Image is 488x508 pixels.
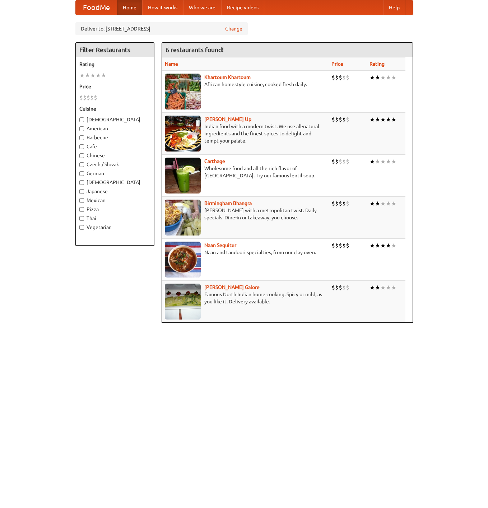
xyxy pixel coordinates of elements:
label: [DEMOGRAPHIC_DATA] [79,179,150,186]
b: Carthage [204,158,225,164]
li: $ [339,158,342,166]
input: Chinese [79,153,84,158]
a: Who we are [183,0,221,15]
li: ★ [386,284,391,292]
label: Vegetarian [79,224,150,231]
a: Birmingham Bhangra [204,200,252,206]
li: ★ [391,200,396,208]
h5: Price [79,83,150,90]
li: ★ [391,158,396,166]
li: ★ [375,116,380,123]
li: ★ [386,158,391,166]
li: $ [335,242,339,250]
input: Mexican [79,198,84,203]
li: ★ [101,71,106,79]
input: Vegetarian [79,225,84,230]
li: ★ [370,116,375,123]
li: ★ [370,200,375,208]
li: $ [94,94,97,102]
label: Barbecue [79,134,150,141]
li: ★ [380,242,386,250]
li: ★ [375,74,380,81]
li: $ [342,74,346,81]
h4: Filter Restaurants [76,43,154,57]
img: currygalore.jpg [165,284,201,320]
input: [DEMOGRAPHIC_DATA] [79,117,84,122]
a: Help [383,0,405,15]
li: $ [335,158,339,166]
li: $ [87,94,90,102]
label: Mexican [79,197,150,204]
li: $ [339,74,342,81]
input: Japanese [79,189,84,194]
li: ★ [85,71,90,79]
a: FoodMe [76,0,117,15]
li: ★ [380,116,386,123]
li: $ [346,284,349,292]
input: American [79,126,84,131]
li: $ [83,94,87,102]
li: $ [331,284,335,292]
li: ★ [386,200,391,208]
li: ★ [96,71,101,79]
li: ★ [380,284,386,292]
li: ★ [375,284,380,292]
li: ★ [391,116,396,123]
label: Pizza [79,206,150,213]
li: $ [339,284,342,292]
h5: Rating [79,61,150,68]
li: $ [331,116,335,123]
a: Naan Sequitur [204,242,236,248]
input: [DEMOGRAPHIC_DATA] [79,180,84,185]
p: Famous North Indian home cooking. Spicy or mild, as you like it. Delivery available. [165,291,326,305]
li: $ [342,200,346,208]
li: $ [335,116,339,123]
a: Rating [370,61,385,67]
li: $ [331,74,335,81]
li: ★ [370,284,375,292]
label: American [79,125,150,132]
a: Price [331,61,343,67]
li: $ [346,116,349,123]
li: $ [331,158,335,166]
label: Chinese [79,152,150,159]
li: $ [346,158,349,166]
li: $ [342,116,346,123]
b: [PERSON_NAME] Up [204,116,251,122]
li: ★ [386,74,391,81]
li: $ [90,94,94,102]
li: $ [339,116,342,123]
li: $ [342,158,346,166]
li: $ [335,200,339,208]
li: ★ [391,284,396,292]
p: Indian food with a modern twist. We use all-natural ingredients and the finest spices to delight ... [165,123,326,144]
a: Khartoum Khartoum [204,74,251,80]
li: ★ [391,74,396,81]
a: Recipe videos [221,0,264,15]
label: [DEMOGRAPHIC_DATA] [79,116,150,123]
li: $ [331,200,335,208]
p: Naan and tandoori specialties, from our clay oven. [165,249,326,256]
label: German [79,170,150,177]
img: curryup.jpg [165,116,201,152]
img: carthage.jpg [165,158,201,194]
input: Czech / Slovak [79,162,84,167]
label: Czech / Slovak [79,161,150,168]
li: ★ [370,74,375,81]
img: khartoum.jpg [165,74,201,109]
a: How it works [142,0,183,15]
li: ★ [386,242,391,250]
a: Name [165,61,178,67]
input: Pizza [79,207,84,212]
label: Cafe [79,143,150,150]
input: German [79,171,84,176]
li: ★ [370,158,375,166]
a: [PERSON_NAME] Galore [204,284,260,290]
li: $ [346,74,349,81]
ng-pluralize: 6 restaurants found! [166,46,224,53]
li: ★ [90,71,96,79]
li: ★ [375,158,380,166]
